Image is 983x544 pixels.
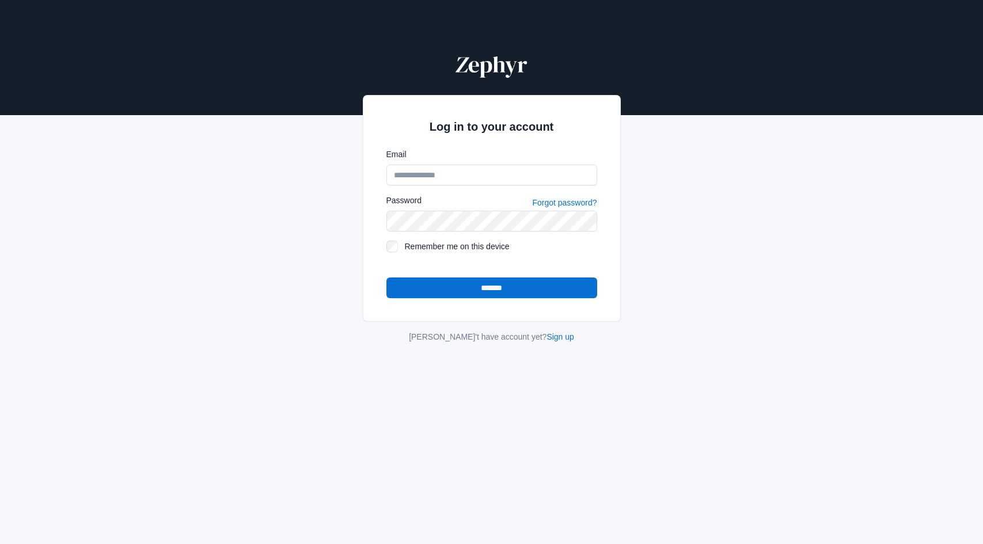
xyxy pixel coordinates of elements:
a: Forgot password? [532,198,597,207]
div: [PERSON_NAME]'t have account yet? [363,331,621,343]
a: Sign up [546,332,574,341]
label: Email [386,149,597,160]
label: Remember me on this device [405,241,597,252]
label: Password [386,195,422,206]
h2: Log in to your account [386,119,597,135]
img: Zephyr Logo [453,51,529,78]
